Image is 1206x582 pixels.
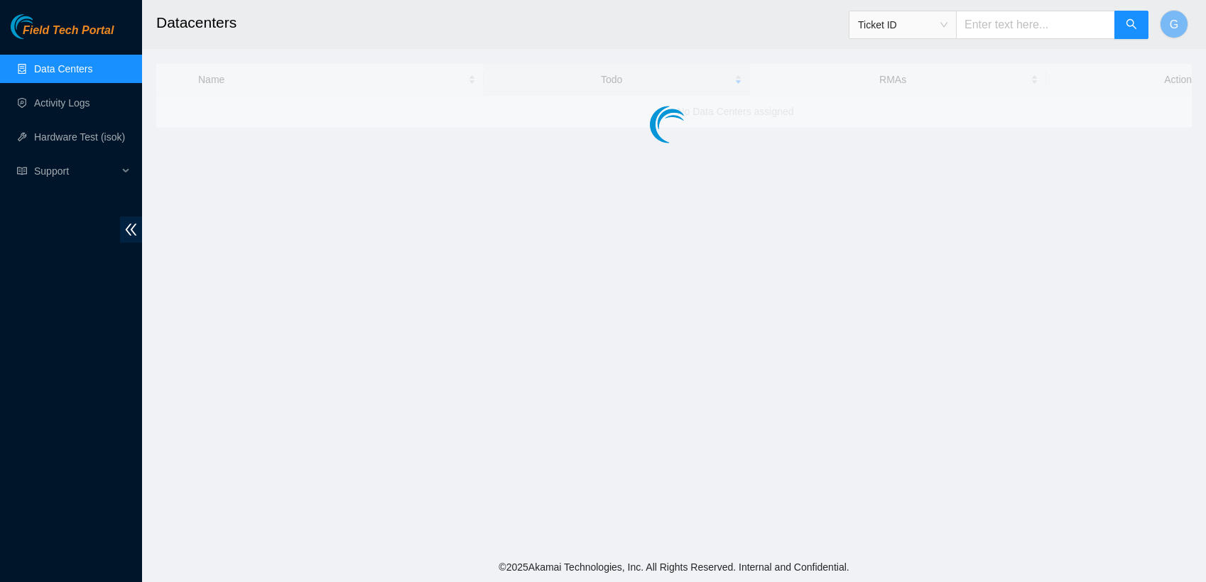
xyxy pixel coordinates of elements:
a: Data Centers [34,63,92,75]
a: Hardware Test (isok) [34,131,125,143]
a: Akamai TechnologiesField Tech Portal [11,26,114,44]
span: Support [34,157,118,185]
span: double-left [120,216,142,243]
span: G [1170,16,1178,33]
span: Ticket ID [858,14,947,35]
span: search [1126,18,1137,32]
span: read [17,166,27,176]
button: G [1160,10,1188,38]
a: Activity Logs [34,97,90,109]
img: Akamai Technologies [11,14,72,39]
input: Enter text here... [956,11,1115,39]
button: search [1114,11,1148,39]
footer: © 2025 Akamai Technologies, Inc. All Rights Reserved. Internal and Confidential. [142,552,1206,582]
span: Field Tech Portal [23,24,114,38]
